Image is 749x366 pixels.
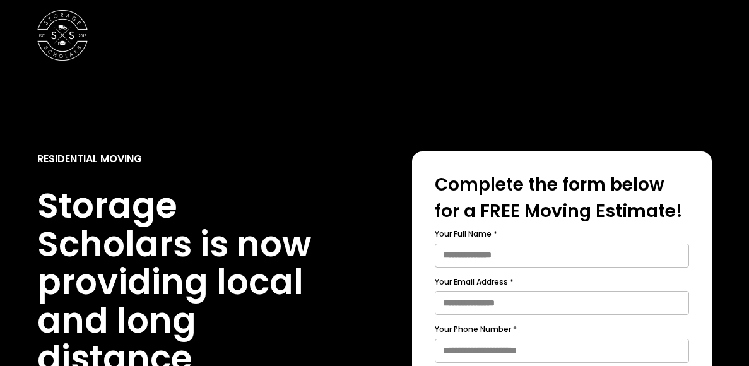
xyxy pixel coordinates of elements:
[37,151,142,167] div: Residential Moving
[435,275,689,289] label: Your Email Address *
[435,172,689,225] div: Complete the form below for a FREE Moving Estimate!
[435,227,689,241] label: Your Full Name *
[37,10,88,61] img: Storage Scholars main logo
[435,322,689,336] label: Your Phone Number *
